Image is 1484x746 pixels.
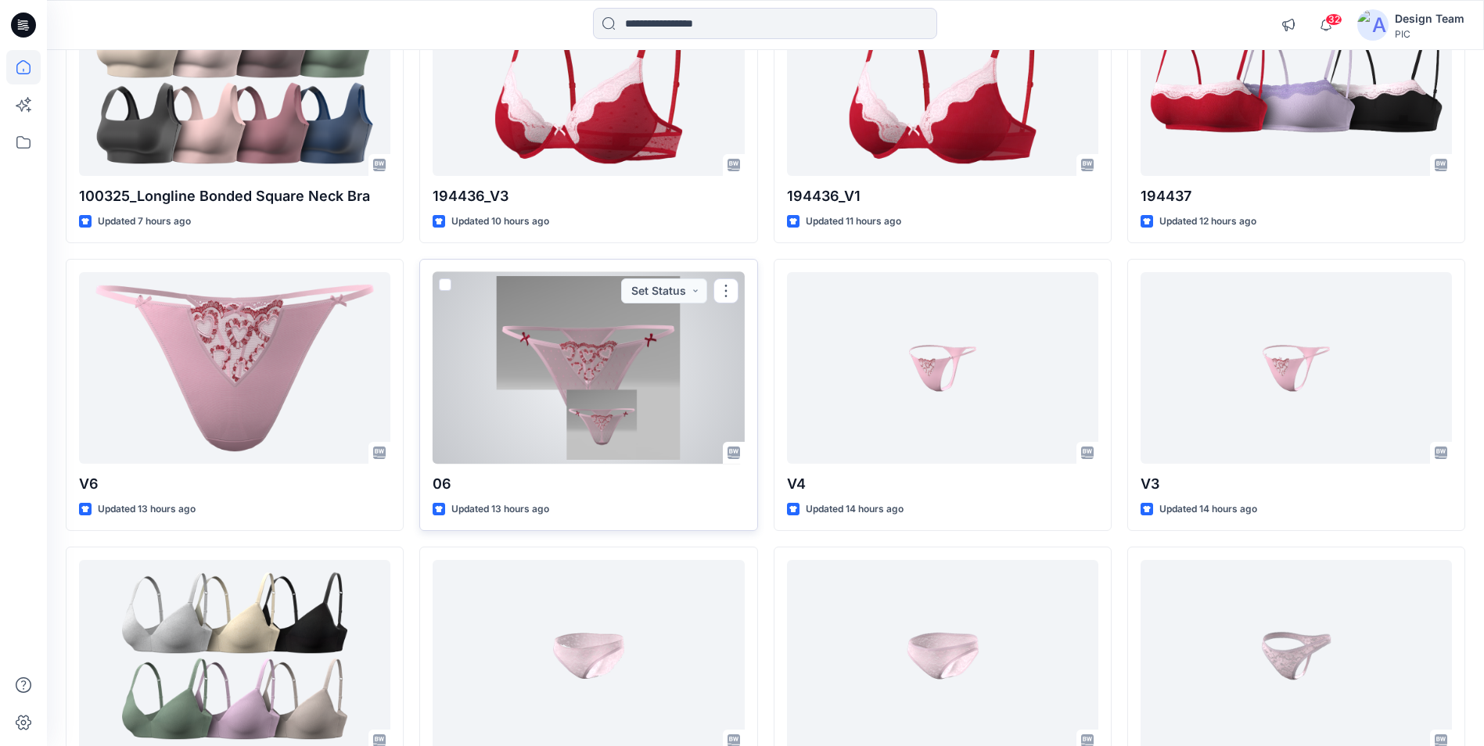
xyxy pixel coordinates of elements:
[787,185,1098,207] p: 194436_V1
[1141,185,1452,207] p: 194437
[787,473,1098,495] p: V4
[79,185,390,207] p: 100325_Longline Bonded Square Neck Bra
[433,185,744,207] p: 194436_V3
[806,501,904,518] p: Updated 14 hours ago
[1395,28,1464,40] div: PIC
[451,501,549,518] p: Updated 13 hours ago
[1395,9,1464,28] div: Design Team
[98,213,191,230] p: Updated 7 hours ago
[1141,473,1452,495] p: V3
[433,272,744,464] a: 06
[79,272,390,464] a: V6
[98,501,196,518] p: Updated 13 hours ago
[806,213,901,230] p: Updated 11 hours ago
[433,473,744,495] p: 06
[1357,9,1389,41] img: avatar
[1325,13,1342,26] span: 32
[1159,213,1256,230] p: Updated 12 hours ago
[1159,501,1257,518] p: Updated 14 hours ago
[79,473,390,495] p: V6
[1141,272,1452,464] a: V3
[787,272,1098,464] a: V4
[451,213,549,230] p: Updated 10 hours ago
